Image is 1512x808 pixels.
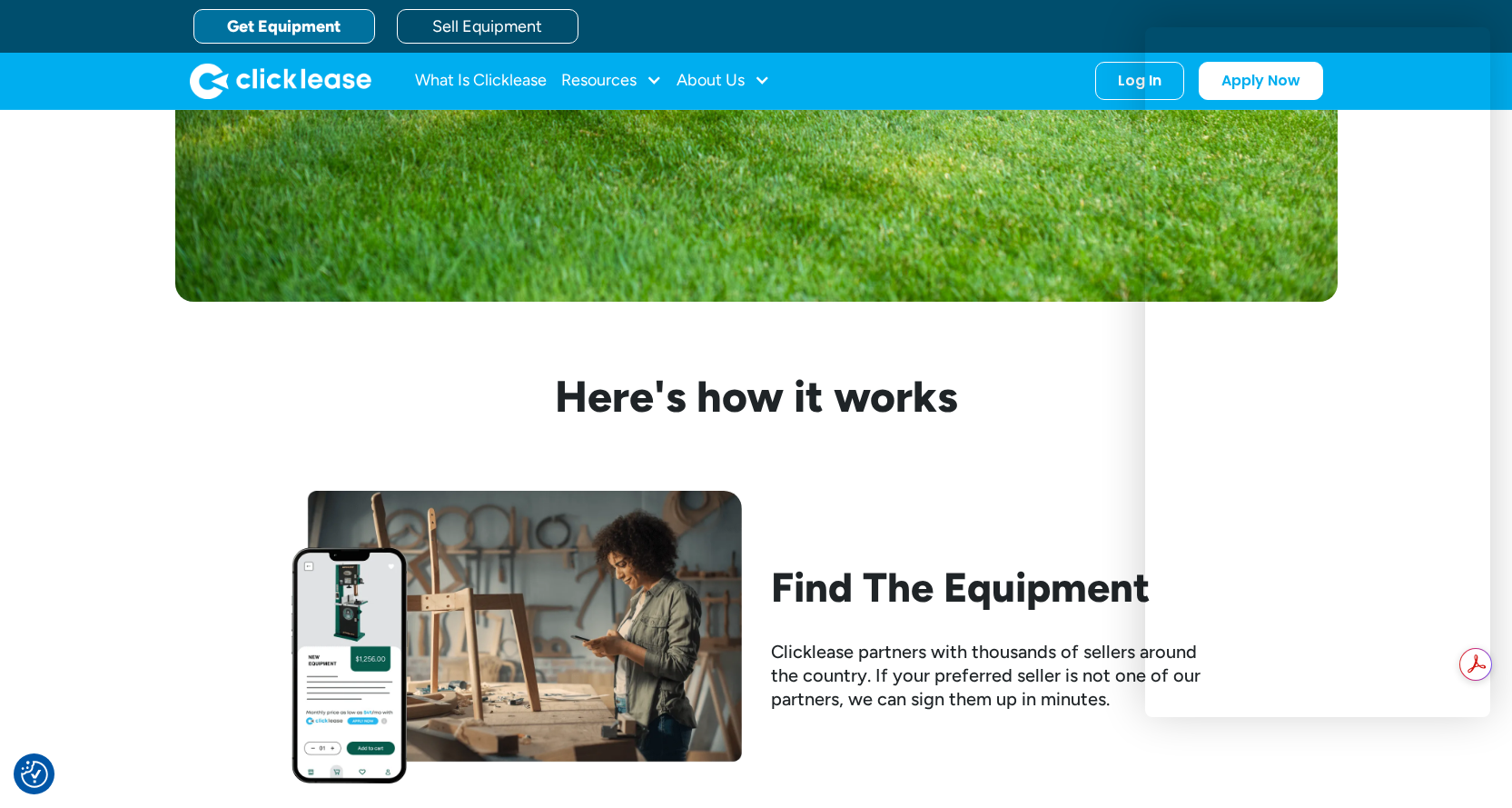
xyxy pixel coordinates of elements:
div: Log In [1118,72,1161,90]
div: Resources [561,63,662,99]
img: Clicklease logo [190,63,371,99]
a: home [190,63,371,99]
img: Woman looking at her phone while standing beside her workbench with half assembled chair [292,491,742,783]
h2: Find The Equipment [771,564,1221,611]
div: Clicklease partners with thousands of sellers around the country. If your preferred seller is not... [771,640,1221,711]
button: Consent Preferences [21,761,48,788]
a: Sell Equipment [397,9,578,44]
div: About Us [677,63,770,99]
a: What Is Clicklease [415,63,547,99]
iframe: Chat Window [1145,27,1490,717]
img: Revisit consent button [21,761,48,788]
a: Get Equipment [193,9,375,44]
h3: Here's how it works [292,374,1221,418]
